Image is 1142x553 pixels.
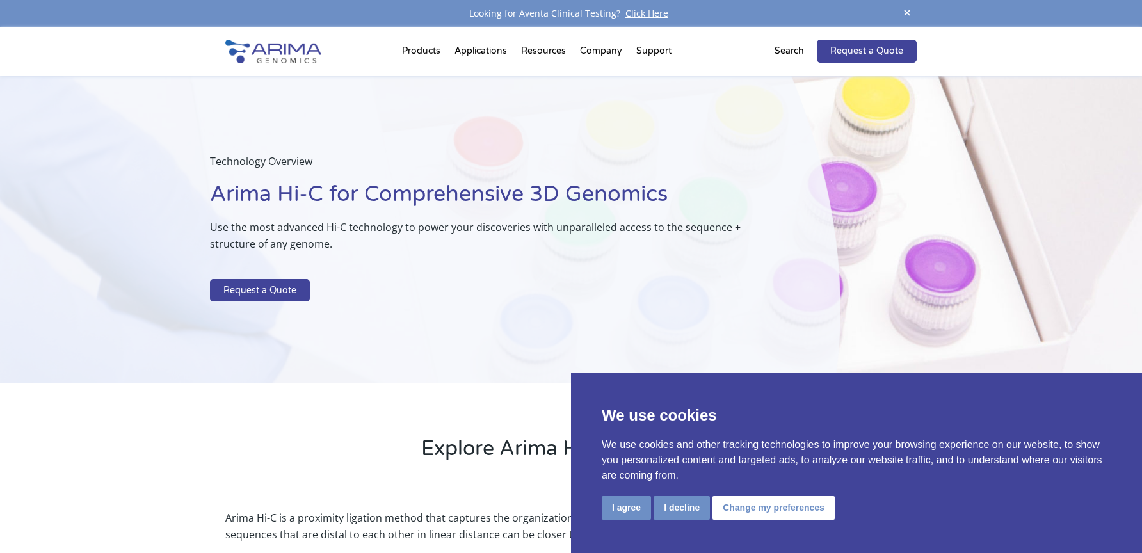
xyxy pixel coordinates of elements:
[225,5,917,22] div: Looking for Aventa Clinical Testing?
[712,496,835,520] button: Change my preferences
[210,180,776,219] h1: Arima Hi-C for Comprehensive 3D Genomics
[775,43,804,60] p: Search
[225,509,917,553] p: Arima Hi-C is a proximity ligation method that captures the organizational structure of chromatin...
[210,279,310,302] a: Request a Quote
[210,153,776,180] p: Technology Overview
[602,404,1111,427] p: We use cookies
[602,496,651,520] button: I agree
[620,7,673,19] a: Click Here
[225,435,917,473] h2: Explore Arima Hi-C Technology
[817,40,917,63] a: Request a Quote
[654,496,710,520] button: I decline
[602,437,1111,483] p: We use cookies and other tracking technologies to improve your browsing experience on our website...
[225,40,321,63] img: Arima-Genomics-logo
[210,219,776,262] p: Use the most advanced Hi-C technology to power your discoveries with unparalleled access to the s...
